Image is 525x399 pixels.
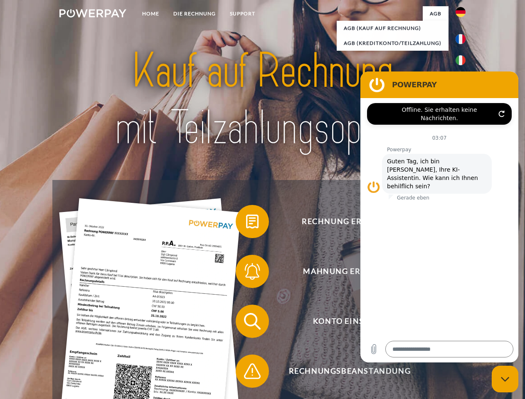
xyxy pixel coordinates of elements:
button: Rechnung erhalten? [236,205,452,238]
span: Konto einsehen [248,305,451,338]
img: fr [456,34,466,44]
img: qb_bill.svg [242,211,263,232]
img: title-powerpay_de.svg [79,40,446,159]
button: Konto einsehen [236,305,452,338]
span: Rechnung erhalten? [248,205,451,238]
img: logo-powerpay-white.svg [59,9,126,17]
a: AGB (Kauf auf Rechnung) [337,21,449,36]
img: de [456,7,466,17]
button: Rechnungsbeanstandung [236,355,452,388]
a: Home [135,6,166,21]
iframe: Schaltfläche zum Öffnen des Messaging-Fensters; Konversation läuft [492,366,518,392]
a: SUPPORT [223,6,262,21]
a: AGB (Kreditkonto/Teilzahlung) [337,36,449,51]
iframe: Messaging-Fenster [360,71,518,362]
span: Mahnung erhalten? [248,255,451,288]
a: DIE RECHNUNG [166,6,223,21]
a: agb [423,6,449,21]
button: Mahnung erhalten? [236,255,452,288]
img: qb_warning.svg [242,361,263,382]
img: qb_search.svg [242,311,263,332]
span: Rechnungsbeanstandung [248,355,451,388]
img: qb_bell.svg [242,261,263,282]
img: it [456,55,466,65]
